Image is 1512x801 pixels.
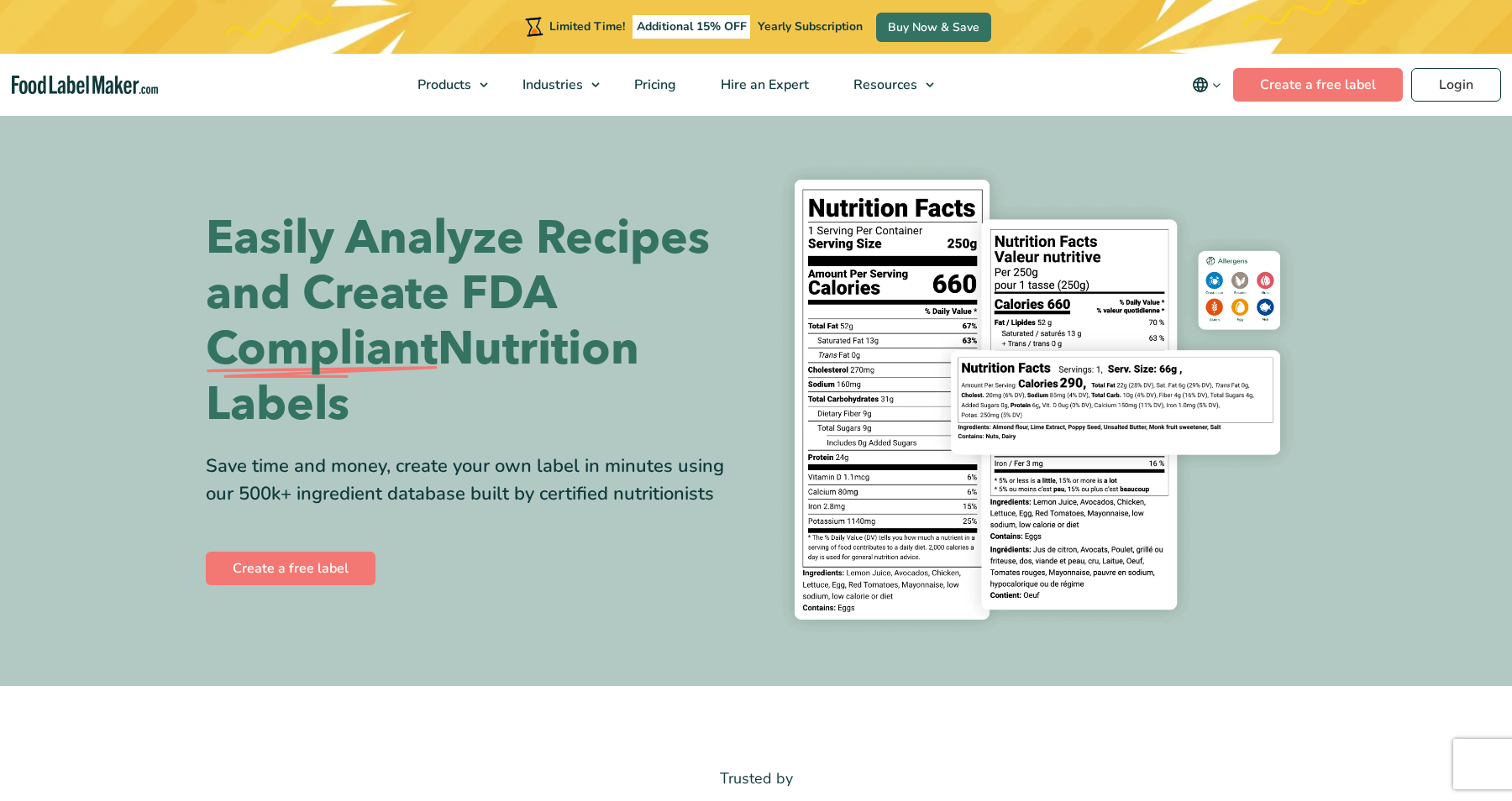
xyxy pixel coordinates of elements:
a: Industries [501,54,608,116]
span: Limited Time! [549,18,625,34]
a: Pricing [612,54,695,116]
div: Save time and money, create your own label in minutes using our 500k+ ingredient database built b... [206,453,743,508]
a: Products [396,54,496,116]
span: Hire an Expert [716,76,811,94]
span: Pricing [629,76,678,94]
span: Additional 15% OFF [633,15,751,39]
a: Create a free label [1233,68,1403,102]
span: Yearly Subscription [758,18,863,34]
p: Trusted by [206,767,1306,791]
span: Products [412,76,473,94]
a: Login [1411,68,1501,102]
span: Compliant [206,322,438,377]
a: Resources [832,54,942,116]
span: Resources [848,76,919,94]
span: Industries [517,76,585,94]
a: Buy Now & Save [876,13,991,42]
a: Create a free label [206,552,375,585]
h1: Easily Analyze Recipes and Create FDA Nutrition Labels [206,211,743,432]
a: Hire an Expert [699,54,827,116]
